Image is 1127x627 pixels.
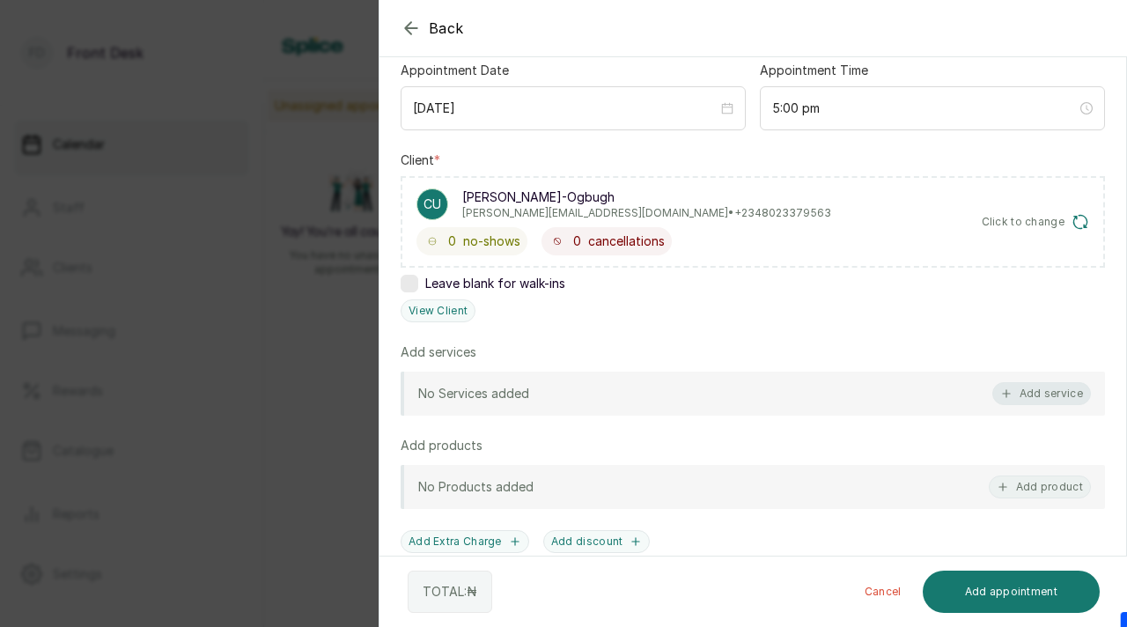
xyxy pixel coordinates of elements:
[573,232,581,250] span: 0
[429,18,464,39] span: Back
[851,571,916,613] button: Cancel
[401,343,476,361] p: Add services
[543,530,651,553] button: Add discount
[401,18,464,39] button: Back
[923,571,1101,613] button: Add appointment
[992,382,1091,405] button: Add service
[401,437,482,454] p: Add products
[462,188,831,206] p: [PERSON_NAME]-Ogbugh
[989,476,1091,498] button: Add product
[424,195,441,213] p: CU
[982,215,1065,229] span: Click to change
[462,206,831,220] p: [PERSON_NAME][EMAIL_ADDRESS][DOMAIN_NAME] • +234 8023379563
[418,385,529,402] p: No Services added
[418,478,534,496] p: No Products added
[425,275,565,292] span: Leave blank for walk-ins
[588,232,665,250] span: cancellations
[448,232,456,250] span: 0
[982,213,1090,231] button: Click to change
[772,99,1077,118] input: Select time
[413,99,718,118] input: Select date
[760,62,868,79] label: Appointment Time
[401,151,440,169] label: Client
[401,62,509,79] label: Appointment Date
[401,299,475,322] button: View Client
[423,583,477,601] p: TOTAL: ₦
[463,232,520,250] span: no-shows
[401,530,529,553] button: Add Extra Charge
